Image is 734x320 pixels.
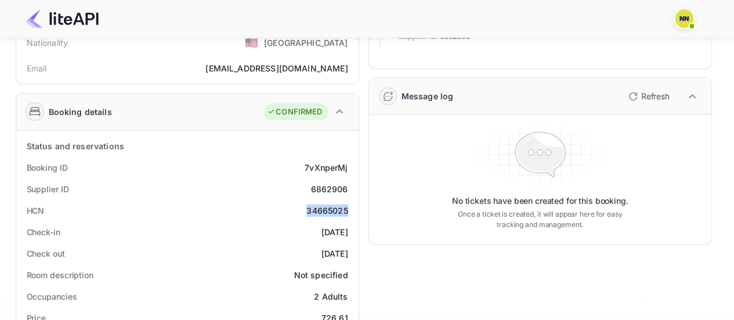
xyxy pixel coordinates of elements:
div: Message log [402,90,454,102]
div: 7vXnperMj [305,161,348,174]
p: No tickets have been created for this booking. [452,195,628,207]
p: Once a ticket is created, it will appear here for easy tracking and management. [449,209,632,230]
p: Refresh [641,90,670,102]
div: Check out [27,247,65,260]
div: HCN [27,204,45,217]
span: United States [245,32,258,53]
div: 6862906 [310,183,348,195]
div: [GEOGRAPHIC_DATA] [264,37,348,49]
button: Refresh [621,87,674,106]
div: Email [27,62,47,74]
div: Status and reservations [27,140,124,152]
div: 34665025 [306,204,348,217]
img: LiteAPI Logo [26,9,99,28]
div: Room description [27,269,93,281]
div: [DATE] [321,247,348,260]
div: CONFIRMED [267,106,322,118]
div: 2 Adults [314,290,348,303]
div: [EMAIL_ADDRESS][DOMAIN_NAME] [205,62,348,74]
div: [DATE] [321,226,348,238]
div: Supplier ID [27,183,69,195]
div: Nationality [27,37,68,49]
div: Booking ID [27,161,68,174]
div: Occupancies [27,290,77,303]
div: Not specified [294,269,348,281]
div: Booking details [49,106,112,118]
img: N/A N/A [675,9,693,28]
div: Check-in [27,226,60,238]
